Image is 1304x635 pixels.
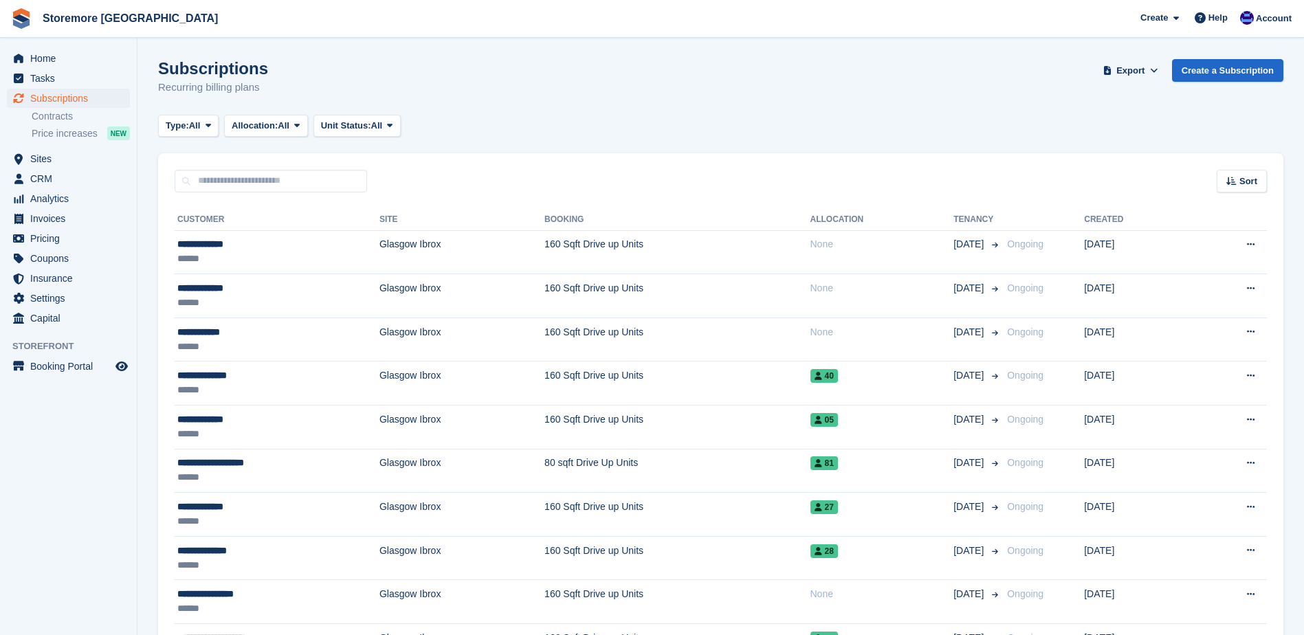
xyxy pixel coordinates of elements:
[7,169,130,188] a: menu
[810,413,838,427] span: 05
[1084,361,1189,405] td: [DATE]
[544,580,810,624] td: 160 Sqft Drive up Units
[158,59,268,78] h1: Subscriptions
[379,405,544,449] td: Glasgow Ibrox
[30,249,113,268] span: Coupons
[1007,282,1043,293] span: Ongoing
[1007,238,1043,249] span: Ongoing
[107,126,130,140] div: NEW
[379,580,544,624] td: Glasgow Ibrox
[30,269,113,288] span: Insurance
[379,209,544,231] th: Site
[1140,11,1168,25] span: Create
[321,119,371,133] span: Unit Status:
[30,49,113,68] span: Home
[379,274,544,318] td: Glasgow Ibrox
[313,115,401,137] button: Unit Status: All
[544,449,810,493] td: 80 sqft Drive Up Units
[1084,209,1189,231] th: Created
[30,89,113,108] span: Subscriptions
[113,358,130,375] a: Preview store
[1084,405,1189,449] td: [DATE]
[810,209,954,231] th: Allocation
[810,544,838,558] span: 28
[1256,12,1292,25] span: Account
[7,229,130,248] a: menu
[953,587,986,601] span: [DATE]
[7,289,130,308] a: menu
[810,500,838,514] span: 27
[1007,414,1043,425] span: Ongoing
[32,110,130,123] a: Contracts
[1116,64,1145,78] span: Export
[1007,545,1043,556] span: Ongoing
[379,317,544,361] td: Glasgow Ibrox
[544,274,810,318] td: 160 Sqft Drive up Units
[7,357,130,376] a: menu
[1007,588,1043,599] span: Ongoing
[30,309,113,328] span: Capital
[379,493,544,537] td: Glasgow Ibrox
[1240,11,1254,25] img: Angela
[32,126,130,141] a: Price increases NEW
[158,80,268,96] p: Recurring billing plans
[1208,11,1228,25] span: Help
[953,368,986,383] span: [DATE]
[544,536,810,580] td: 160 Sqft Drive up Units
[7,89,130,108] a: menu
[544,405,810,449] td: 160 Sqft Drive up Units
[7,269,130,288] a: menu
[7,49,130,68] a: menu
[1084,536,1189,580] td: [DATE]
[7,209,130,228] a: menu
[810,587,954,601] div: None
[953,412,986,427] span: [DATE]
[7,189,130,208] a: menu
[1007,501,1043,512] span: Ongoing
[379,536,544,580] td: Glasgow Ibrox
[30,69,113,88] span: Tasks
[7,69,130,88] a: menu
[1084,449,1189,493] td: [DATE]
[7,249,130,268] a: menu
[953,209,1002,231] th: Tenancy
[189,119,201,133] span: All
[1084,274,1189,318] td: [DATE]
[953,281,986,296] span: [DATE]
[810,369,838,383] span: 40
[953,325,986,339] span: [DATE]
[278,119,289,133] span: All
[12,339,137,353] span: Storefront
[1101,59,1161,82] button: Export
[30,209,113,228] span: Invoices
[1172,59,1283,82] a: Create a Subscription
[379,361,544,405] td: Glasgow Ibrox
[30,289,113,308] span: Settings
[371,119,383,133] span: All
[232,119,278,133] span: Allocation:
[30,229,113,248] span: Pricing
[1084,230,1189,274] td: [DATE]
[544,230,810,274] td: 160 Sqft Drive up Units
[953,544,986,558] span: [DATE]
[810,325,954,339] div: None
[379,449,544,493] td: Glasgow Ibrox
[1007,326,1043,337] span: Ongoing
[1007,457,1043,468] span: Ongoing
[544,361,810,405] td: 160 Sqft Drive up Units
[1084,580,1189,624] td: [DATE]
[544,209,810,231] th: Booking
[810,281,954,296] div: None
[953,456,986,470] span: [DATE]
[1239,175,1257,188] span: Sort
[1084,493,1189,537] td: [DATE]
[11,8,32,29] img: stora-icon-8386f47178a22dfd0bd8f6a31ec36ba5ce8667c1dd55bd0f319d3a0aa187defe.svg
[1084,317,1189,361] td: [DATE]
[175,209,379,231] th: Customer
[379,230,544,274] td: Glasgow Ibrox
[32,127,98,140] span: Price increases
[810,237,954,252] div: None
[953,500,986,514] span: [DATE]
[30,169,113,188] span: CRM
[166,119,189,133] span: Type:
